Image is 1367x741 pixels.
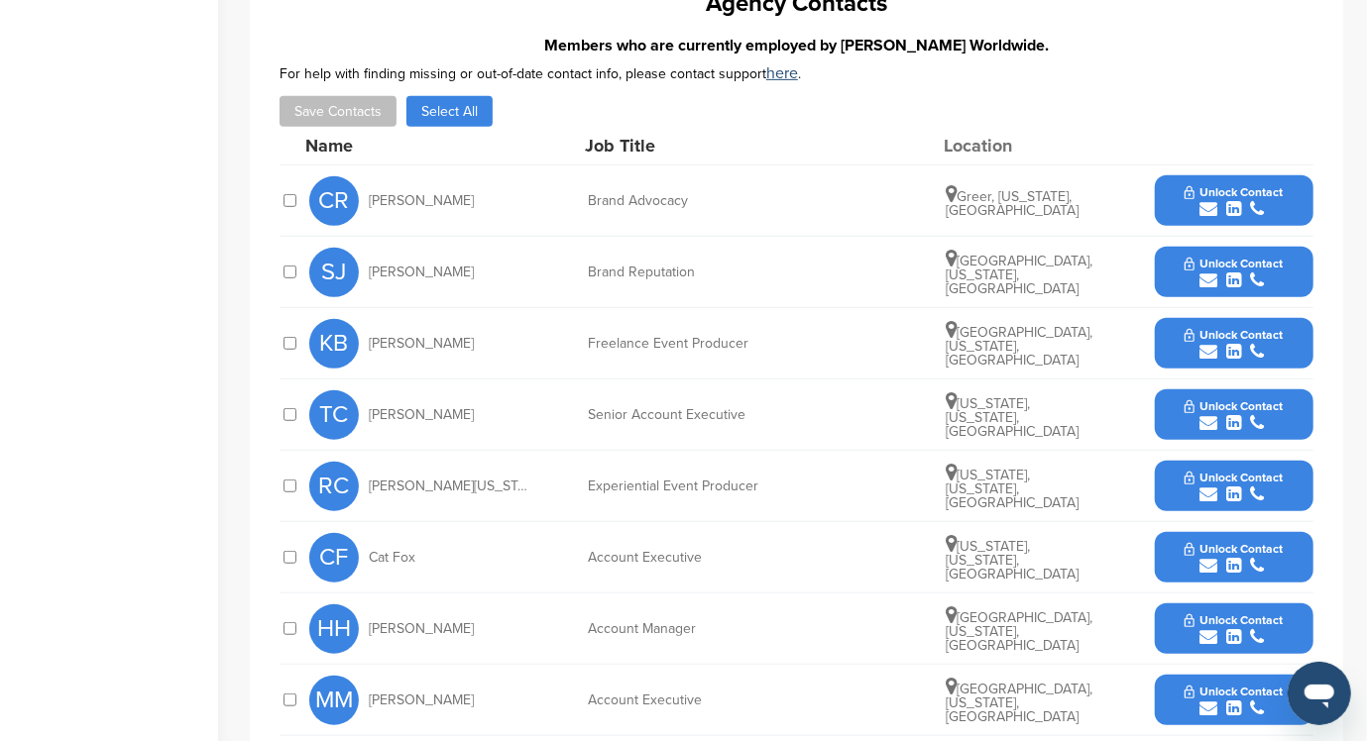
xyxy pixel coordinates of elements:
[946,467,1079,511] span: [US_STATE], [US_STATE], [GEOGRAPHIC_DATA]
[1185,328,1283,342] span: Unlock Contact
[946,188,1079,219] span: Greer, [US_STATE], [GEOGRAPHIC_DATA]
[945,137,1093,155] div: Location
[1185,257,1283,270] span: Unlock Contact
[946,324,1092,369] span: [GEOGRAPHIC_DATA], [US_STATE], [GEOGRAPHIC_DATA]
[309,319,359,369] span: KB
[369,337,474,351] span: [PERSON_NAME]
[1185,613,1283,627] span: Unlock Contact
[1185,685,1283,698] span: Unlock Contact
[588,408,885,422] div: Senior Account Executive
[309,676,359,725] span: MM
[585,137,882,155] div: Job Title
[1161,314,1307,373] button: Unlock Contact
[588,693,885,707] div: Account Executive
[1288,662,1351,725] iframe: Button to launch messaging window
[1185,471,1283,484] span: Unlock Contact
[1161,243,1307,302] button: Unlock Contact
[1185,185,1283,199] span: Unlock Contact
[1185,399,1283,413] span: Unlock Contact
[1161,171,1307,231] button: Unlock Contact
[280,96,397,127] button: Save Contacts
[946,609,1092,654] span: [GEOGRAPHIC_DATA], [US_STATE], [GEOGRAPHIC_DATA]
[588,265,885,279] div: Brand Reputation
[369,408,474,422] span: [PERSON_NAME]
[309,604,359,654] span: HH
[1161,457,1307,516] button: Unlock Contact
[1161,528,1307,587] button: Unlock Contact
[309,462,359,511] span: RC
[369,479,527,493] span: [PERSON_NAME][US_STATE]
[588,479,885,493] div: Experiential Event Producer
[305,137,523,155] div: Name
[946,253,1092,297] span: [GEOGRAPHIC_DATA], [US_STATE], [GEOGRAPHIC_DATA]
[280,34,1313,57] h3: Members who are currently employed by [PERSON_NAME] Worldwide.
[946,538,1079,582] span: [US_STATE], [US_STATE], [GEOGRAPHIC_DATA]
[309,390,359,440] span: TC
[766,63,798,83] a: here
[588,622,885,636] div: Account Manager
[369,194,474,208] span: [PERSON_NAME]
[280,65,1313,81] div: For help with finding missing or out-of-date contact info, please contact support .
[588,194,885,208] div: Brand Advocacy
[369,265,474,279] span: [PERSON_NAME]
[588,551,885,565] div: Account Executive
[406,96,493,127] button: Select All
[1161,385,1307,445] button: Unlock Contact
[369,693,474,707] span: [PERSON_NAME]
[369,551,415,565] span: Cat Fox
[588,337,885,351] div: Freelance Event Producer
[1161,671,1307,730] button: Unlock Contact
[309,248,359,297] span: SJ
[1185,542,1283,556] span: Unlock Contact
[309,176,359,226] span: CR
[946,395,1079,440] span: [US_STATE], [US_STATE], [GEOGRAPHIC_DATA]
[309,533,359,582] span: CF
[946,681,1092,725] span: [GEOGRAPHIC_DATA], [US_STATE], [GEOGRAPHIC_DATA]
[1161,599,1307,659] button: Unlock Contact
[369,622,474,636] span: [PERSON_NAME]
